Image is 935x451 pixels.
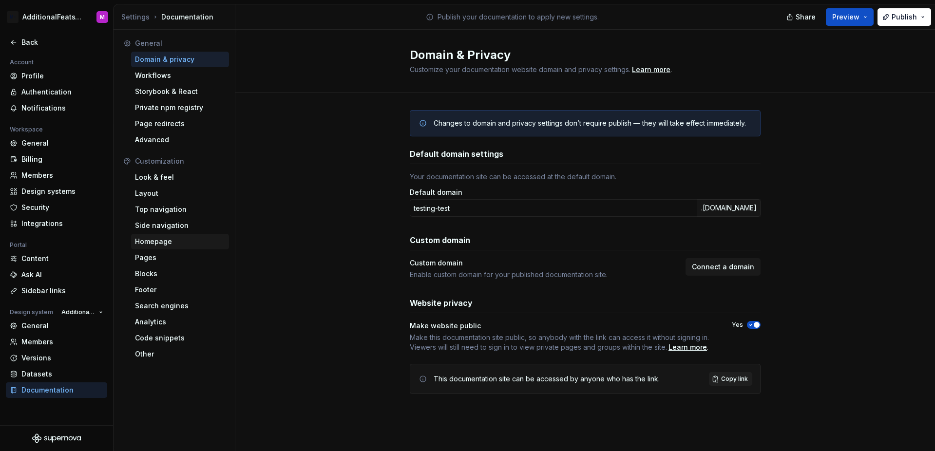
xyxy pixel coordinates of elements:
[32,433,81,443] svg: Supernova Logo
[135,237,225,246] div: Homepage
[21,353,103,363] div: Versions
[6,124,47,135] div: Workspace
[131,234,229,249] a: Homepage
[796,12,816,22] span: Share
[135,103,225,113] div: Private npm registry
[6,216,107,231] a: Integrations
[6,135,107,151] a: General
[21,254,103,263] div: Content
[6,306,57,318] div: Design system
[892,12,917,22] span: Publish
[630,66,672,74] span: .
[21,170,103,180] div: Members
[410,321,481,331] div: Make website public
[878,8,931,26] button: Publish
[826,8,874,26] button: Preview
[21,138,103,148] div: General
[131,169,229,185] a: Look & feel
[135,119,225,129] div: Page redirects
[131,68,229,83] a: Workflows
[135,333,225,343] div: Code snippets
[410,172,761,182] div: Your documentation site can be accessed at the default domain.
[410,188,462,197] label: Default domain
[692,262,754,272] span: Connect a domain
[131,298,229,314] a: Search engines
[135,172,225,182] div: Look & feel
[21,385,103,395] div: Documentation
[782,8,822,26] button: Share
[135,188,225,198] div: Layout
[7,11,19,23] div: M-
[135,87,225,96] div: Storybook & React
[131,218,229,233] a: Side navigation
[131,266,229,282] a: Blocks
[6,68,107,84] a: Profile
[21,337,103,347] div: Members
[21,321,103,331] div: General
[410,47,749,63] h2: Domain & Privacy
[135,135,225,145] div: Advanced
[2,6,111,28] button: M-AdditionalFeatsTestM
[721,375,748,383] span: Copy link
[668,342,707,352] a: Learn more
[410,65,630,74] span: Customize your documentation website domain and privacy settings.
[6,350,107,366] a: Versions
[131,116,229,132] a: Page redirects
[732,321,743,329] label: Yes
[410,234,470,246] h3: Custom domain
[131,132,229,148] a: Advanced
[135,349,225,359] div: Other
[135,38,225,48] div: General
[131,52,229,67] a: Domain & privacy
[21,286,103,296] div: Sidebar links
[135,269,225,279] div: Blocks
[686,258,761,276] button: Connect a domain
[6,84,107,100] a: Authentication
[131,202,229,217] a: Top navigation
[410,148,503,160] h3: Default domain settings
[6,168,107,183] a: Members
[21,270,103,280] div: Ask AI
[21,38,103,47] div: Back
[21,187,103,196] div: Design systems
[6,334,107,350] a: Members
[131,250,229,265] a: Pages
[100,13,105,21] div: M
[6,283,107,299] a: Sidebar links
[410,270,680,280] div: Enable custom domain for your published documentation site.
[21,219,103,228] div: Integrations
[6,318,107,334] a: General
[21,154,103,164] div: Billing
[135,71,225,80] div: Workflows
[832,12,859,22] span: Preview
[131,314,229,330] a: Analytics
[709,372,752,386] button: Copy link
[6,56,38,68] div: Account
[22,12,85,22] div: AdditionalFeatsTest
[135,301,225,311] div: Search engines
[6,239,31,251] div: Portal
[6,251,107,266] a: Content
[131,330,229,346] a: Code snippets
[135,285,225,295] div: Footer
[6,100,107,116] a: Notifications
[410,297,473,309] h3: Website privacy
[121,12,150,22] div: Settings
[21,203,103,212] div: Security
[6,35,107,50] a: Back
[61,308,95,316] span: AdditionalFeatsTest
[410,333,714,352] span: .
[21,87,103,97] div: Authentication
[410,258,463,268] div: Custom domain
[6,366,107,382] a: Datasets
[697,199,761,217] div: .[DOMAIN_NAME]
[410,333,709,351] span: Make this documentation site public, so anybody with the link can access it without signing in. V...
[131,346,229,362] a: Other
[135,317,225,327] div: Analytics
[6,267,107,282] a: Ask AI
[131,100,229,115] a: Private npm registry
[438,12,599,22] p: Publish your documentation to apply new settings.
[135,253,225,263] div: Pages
